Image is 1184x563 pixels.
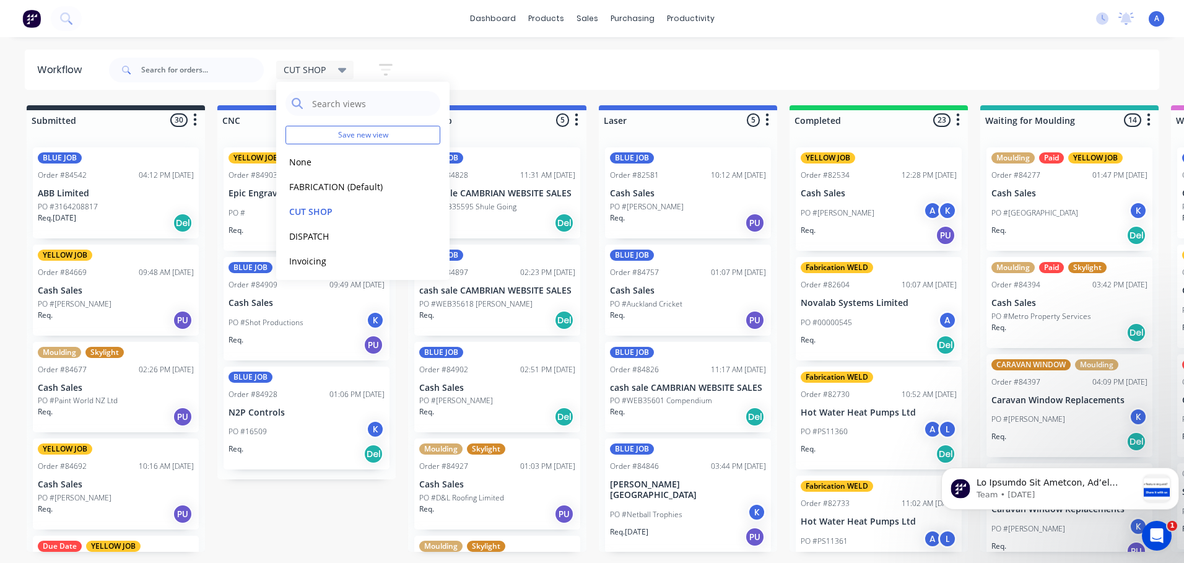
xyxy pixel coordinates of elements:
div: products [522,9,570,28]
iframe: Intercom notifications message [936,443,1184,530]
img: Factory [22,9,41,28]
div: A [938,311,957,330]
div: 11:02 AM [DATE] [902,498,957,509]
div: A [923,420,942,439]
div: Order #82733 [801,498,850,509]
p: PO #Shot Productions [229,317,303,328]
div: BLUE JOB [229,262,272,273]
p: PO #Paint World NZ Ltd [38,395,118,406]
p: PO #[GEOGRAPHIC_DATA] [991,207,1078,219]
div: Skylight [1068,262,1107,273]
div: L [938,420,957,439]
p: PO #00000545 [801,317,852,328]
div: BLUE JOBOrder #8482611:17 AM [DATE]cash sale CAMBRIAN WEBSITE SALESPO #WEB35601 CompendiumReq.Del [605,342,771,433]
p: Cash Sales [38,479,194,490]
p: Req. [610,406,625,417]
div: BLUE JOBOrder #8454204:12 PM [DATE]ABB LimitedPO #3164208817Req.[DATE]Del [33,147,199,238]
p: Req. [419,310,434,321]
div: PU [173,407,193,427]
p: PO #[PERSON_NAME] [610,201,684,212]
p: Req. [991,431,1006,442]
div: YELLOW JOB [38,443,92,455]
p: Cash Sales [991,188,1147,199]
button: Invoicing [285,254,417,268]
div: Moulding [991,262,1035,273]
div: PU [745,310,765,330]
p: [PERSON_NAME][GEOGRAPHIC_DATA] [610,479,766,500]
p: Message from Team, sent 1w ago [40,46,201,58]
div: PU [363,335,383,355]
p: PO #[PERSON_NAME] [419,395,493,406]
div: Order #82534 [801,170,850,181]
p: Cash Sales [229,298,385,308]
div: 02:23 PM [DATE] [520,267,575,278]
div: BLUE JOB [610,250,654,261]
div: CARAVAN WINDOWMouldingOrder #8439704:09 PM [DATE]Caravan Window ReplacementsPO #[PERSON_NAME]KReq... [986,354,1152,458]
div: BLUE JOBOrder #8490202:51 PM [DATE]Cash SalesPO #[PERSON_NAME]Req.Del [414,342,580,433]
div: 01:03 PM [DATE] [520,461,575,472]
div: YELLOW JOBOrder #8469210:16 AM [DATE]Cash SalesPO #[PERSON_NAME]Req.PU [33,439,199,530]
div: Order #84542 [38,170,87,181]
div: Del [554,310,574,330]
p: PO #[PERSON_NAME] [991,414,1065,425]
div: Order #84277 [991,170,1040,181]
p: PO #PS11361 [801,536,848,547]
div: Order #84394 [991,279,1040,290]
div: YELLOW JOB [229,152,283,164]
div: 11:17 AM [DATE] [711,364,766,375]
div: productivity [661,9,721,28]
div: MouldingSkylightOrder #8467702:26 PM [DATE]Cash SalesPO #Paint World NZ LtdReq.PU [33,342,199,433]
span: CUT SHOP [284,63,326,76]
p: PO #16509 [229,426,267,437]
p: Cash Sales [38,383,194,393]
div: CARAVAN WINDOW [991,359,1071,370]
p: Req. [229,225,243,236]
div: Del [1126,323,1146,343]
p: Cash Sales [38,286,194,296]
p: PO #[PERSON_NAME] [38,492,111,504]
button: Save new view [285,126,440,144]
div: BLUE JOBOrder #8482811:31 AM [DATE]cash sale CAMBRIAN WEBSITE SALESPO #WEB35595 Shule GoingReq.Del [414,147,580,238]
div: Order #84757 [610,267,659,278]
div: PU [173,504,193,524]
div: 03:42 PM [DATE] [1092,279,1147,290]
div: Skylight [85,347,124,358]
p: cash sale CAMBRIAN WEBSITE SALES [610,383,766,393]
div: YELLOW JOBOrder #8490302:57 PM [DATE]Epic Engraving LimitedPO #KReq.Del [224,147,390,251]
div: BLUE JOB [38,152,82,164]
div: purchasing [604,9,661,28]
div: PU [1126,541,1146,561]
div: BLUE JOBOrder #8258110:12 AM [DATE]Cash SalesPO #[PERSON_NAME]Req.PU [605,147,771,238]
div: Del [554,407,574,427]
p: Caravan Window Replacements [991,395,1147,406]
p: Req. [801,443,816,455]
p: PO #Auckland Cricket [610,299,682,310]
input: Search for orders... [141,58,264,82]
input: Search views [311,91,434,116]
div: BLUE JOB [419,347,463,358]
p: Req. [801,225,816,236]
p: Req. [38,310,53,321]
div: YELLOW JOBOrder #8253412:28 PM [DATE]Cash SalesPO #[PERSON_NAME]AKReq.PU [796,147,962,251]
p: PO #WEB35595 Shule Going [419,201,516,212]
div: 12:28 PM [DATE] [902,170,957,181]
p: Epic Engraving Limited [229,188,385,199]
div: YELLOW JOB [38,250,92,261]
div: Order #82604 [801,279,850,290]
p: cash sale CAMBRIAN WEBSITE SALES [419,188,575,199]
div: 03:44 PM [DATE] [711,461,766,472]
p: cash sale CAMBRIAN WEBSITE SALES [419,286,575,296]
p: Req. [229,334,243,346]
div: 10:12 AM [DATE] [711,170,766,181]
p: Req. [991,541,1006,552]
div: YELLOW JOB [86,541,141,552]
div: Order #84902 [419,364,468,375]
div: L [938,530,957,548]
button: MOULDING [285,279,417,293]
p: Req. [610,212,625,224]
div: 04:12 PM [DATE] [139,170,194,181]
p: Cash Sales [991,298,1147,308]
p: Novalab Systems Limited [801,298,957,308]
div: Fabrication WELD [801,481,873,492]
div: K [938,201,957,220]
